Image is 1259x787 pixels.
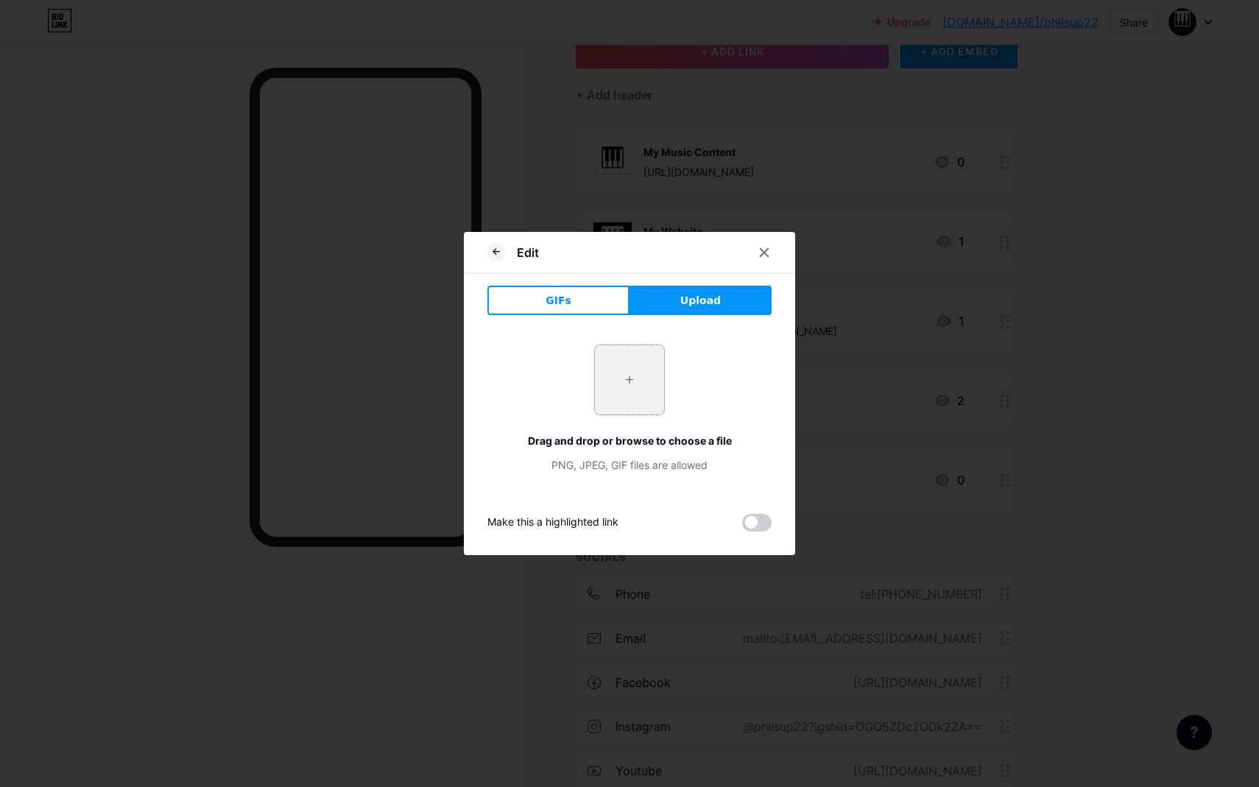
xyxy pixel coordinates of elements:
[487,433,772,448] div: Drag and drop or browse to choose a file
[487,457,772,473] div: PNG, JPEG, GIF files are allowed
[487,514,618,532] div: Make this a highlighted link
[487,286,629,315] button: GIFs
[517,244,539,261] div: Edit
[546,293,571,308] span: GIFs
[629,286,772,315] button: Upload
[680,293,721,308] span: Upload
